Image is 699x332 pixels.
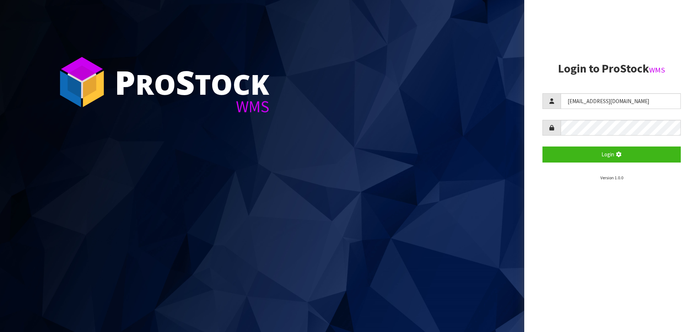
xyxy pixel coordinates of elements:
div: ro tock [115,66,269,98]
div: WMS [115,98,269,115]
img: ProStock Cube [55,55,109,109]
span: S [176,60,195,104]
input: Username [561,93,681,109]
h2: Login to ProStock [542,62,681,75]
button: Login [542,147,681,162]
span: P [115,60,135,104]
small: Version 1.0.0 [600,175,623,180]
small: WMS [649,65,665,75]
